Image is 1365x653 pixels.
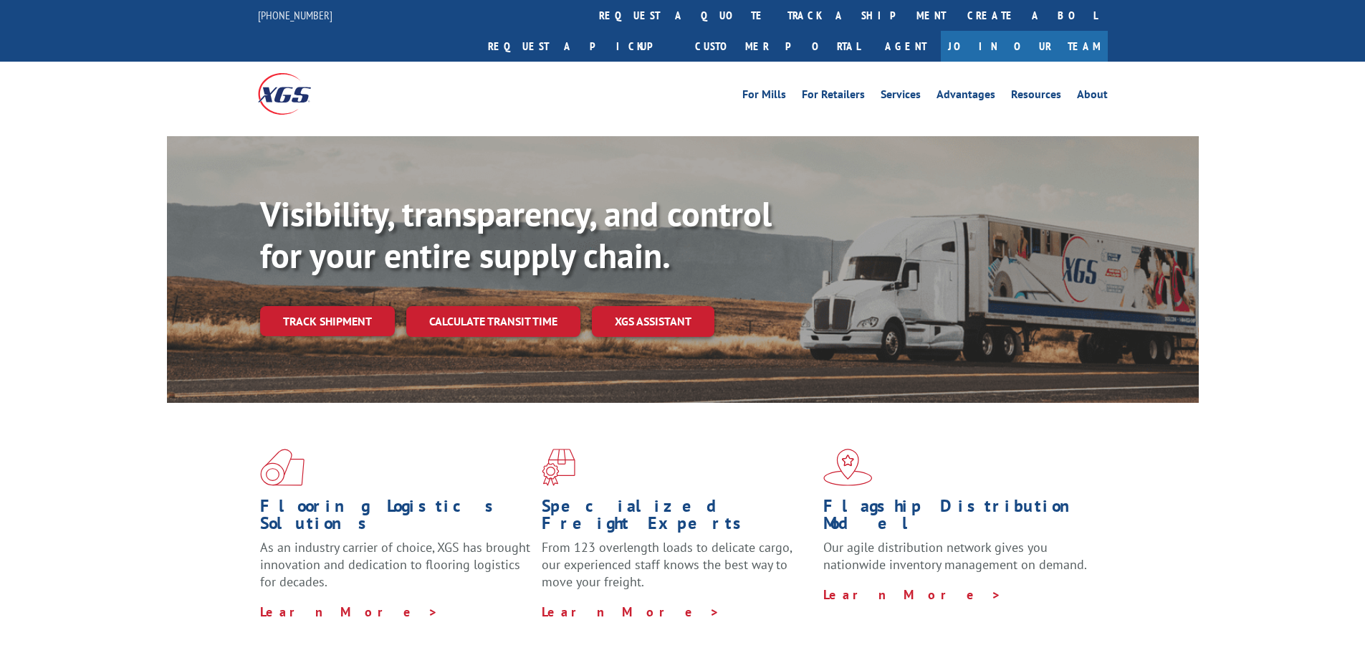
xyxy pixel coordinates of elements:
a: XGS ASSISTANT [592,306,714,337]
img: xgs-icon-total-supply-chain-intelligence-red [260,449,305,486]
a: Services [881,89,921,105]
h1: Flagship Distribution Model [823,497,1094,539]
a: Customer Portal [684,31,871,62]
a: Learn More > [823,586,1002,603]
p: From 123 overlength loads to delicate cargo, our experienced staff knows the best way to move you... [542,539,813,603]
a: For Retailers [802,89,865,105]
a: Resources [1011,89,1061,105]
img: xgs-icon-focused-on-flooring-red [542,449,575,486]
span: Our agile distribution network gives you nationwide inventory management on demand. [823,539,1087,573]
a: About [1077,89,1108,105]
h1: Flooring Logistics Solutions [260,497,531,539]
b: Visibility, transparency, and control for your entire supply chain. [260,191,772,277]
a: Learn More > [542,604,720,620]
span: As an industry carrier of choice, XGS has brought innovation and dedication to flooring logistics... [260,539,530,590]
a: Calculate transit time [406,306,580,337]
a: [PHONE_NUMBER] [258,8,332,22]
a: Join Our Team [941,31,1108,62]
a: For Mills [742,89,786,105]
a: Track shipment [260,306,395,336]
a: Agent [871,31,941,62]
a: Request a pickup [477,31,684,62]
a: Learn More > [260,604,439,620]
img: xgs-icon-flagship-distribution-model-red [823,449,873,486]
h1: Specialized Freight Experts [542,497,813,539]
a: Advantages [937,89,995,105]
